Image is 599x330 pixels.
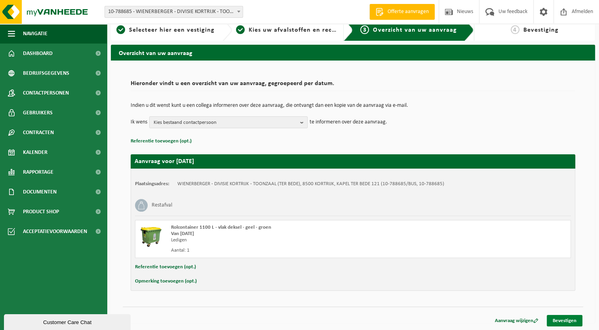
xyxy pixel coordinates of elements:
[489,315,544,326] a: Aanvraag wijzigen
[177,181,444,187] td: WIENERBERGER - DIVISIE KORTRIJK - TOONZAAL (TER BEDE), 8500 KORTRIJK, KAPEL TER BEDE 121 (10-7886...
[131,116,147,128] p: Ik wens
[547,315,582,326] a: Bevestigen
[23,123,54,142] span: Contracten
[171,231,194,236] strong: Van [DATE]
[23,44,53,63] span: Dashboard
[129,27,215,33] span: Selecteer hier een vestiging
[131,136,192,146] button: Referentie toevoegen (opt.)
[171,247,385,254] div: Aantal: 1
[154,117,297,129] span: Kies bestaand contactpersoon
[171,237,385,243] div: Ledigen
[23,162,53,182] span: Rapportage
[23,222,87,241] span: Acceptatievoorwaarden
[105,6,243,17] span: 10-788685 - WIENERBERGER - DIVISIE KORTRIJK - TOONZAAL (TER BEDE) - KORTRIJK
[23,83,69,103] span: Contactpersonen
[23,202,59,222] span: Product Shop
[23,182,57,202] span: Documenten
[23,63,69,83] span: Bedrijfsgegevens
[360,25,369,34] span: 3
[511,25,519,34] span: 4
[310,116,387,128] p: te informeren over deze aanvraag.
[373,27,456,33] span: Overzicht van uw aanvraag
[171,225,271,230] span: Rolcontainer 1100 L - vlak deksel - geel - groen
[139,224,163,248] img: WB-1100-HPE-GN-50.png
[369,4,435,20] a: Offerte aanvragen
[135,262,196,272] button: Referentie toevoegen (opt.)
[386,8,431,16] span: Offerte aanvragen
[4,313,132,330] iframe: chat widget
[135,158,194,165] strong: Aanvraag voor [DATE]
[23,103,53,123] span: Gebruikers
[105,6,243,18] span: 10-788685 - WIENERBERGER - DIVISIE KORTRIJK - TOONZAAL (TER BEDE) - KORTRIJK
[149,116,308,128] button: Kies bestaand contactpersoon
[135,181,169,186] strong: Plaatsingsadres:
[23,24,48,44] span: Navigatie
[236,25,245,34] span: 2
[249,27,357,33] span: Kies uw afvalstoffen en recipiënten
[116,25,125,34] span: 1
[131,103,575,108] p: Indien u dit wenst kunt u een collega informeren over deze aanvraag, die ontvangt dan een kopie v...
[115,25,216,35] a: 1Selecteer hier een vestiging
[152,199,172,212] h3: Restafval
[23,142,48,162] span: Kalender
[523,27,559,33] span: Bevestiging
[135,276,197,286] button: Opmerking toevoegen (opt.)
[236,25,337,35] a: 2Kies uw afvalstoffen en recipiënten
[131,80,575,91] h2: Hieronder vindt u een overzicht van uw aanvraag, gegroepeerd per datum.
[111,45,595,60] h2: Overzicht van uw aanvraag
